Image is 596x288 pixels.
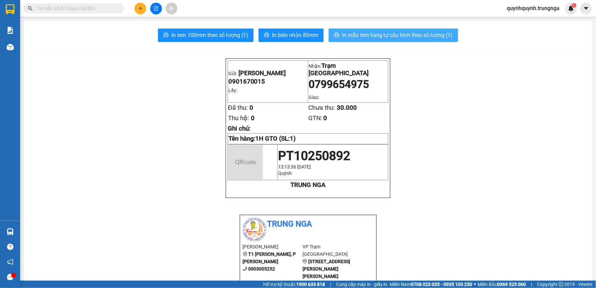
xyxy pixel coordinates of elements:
[263,281,325,288] span: Hỗ trợ kỹ thuật:
[478,281,526,288] span: Miền Bắc
[580,3,592,14] button: caret-down
[243,267,248,271] span: phone
[308,114,322,122] span: GTN:
[154,6,158,11] span: file-add
[296,282,325,287] strong: 1900 633 818
[308,104,335,111] span: Chưa thu:
[334,32,339,39] span: printer
[249,266,275,272] b: 0903005252
[228,88,237,93] span: Lấy:
[228,135,296,142] strong: Tên hàng:
[272,31,318,39] span: In biên nhận 80mm
[228,104,248,111] span: Đã thu:
[303,243,363,258] li: VP Trạm [GEOGRAPHIC_DATA]
[243,243,303,250] li: [PERSON_NAME]
[163,32,169,39] span: printer
[251,114,255,122] span: 0
[583,5,589,11] span: caret-down
[243,218,374,231] li: Trung Nga
[573,3,575,8] span: 1
[243,218,266,241] img: logo.jpg
[169,6,174,11] span: aim
[134,3,146,14] button: plus
[7,259,13,265] span: notification
[228,125,251,132] span: Ghi chú:
[323,114,327,122] span: 0
[7,44,14,51] img: warehouse-icon
[7,274,13,280] span: message
[290,181,325,189] strong: TRUNG NGA
[390,281,473,288] span: Miền Nam
[474,283,476,286] span: ⚪️
[7,244,13,250] span: question-circle
[150,3,162,14] button: file-add
[303,259,350,279] b: [STREET_ADDRESS][PERSON_NAME][PERSON_NAME]
[531,281,532,288] span: |
[330,281,331,288] span: |
[278,171,292,176] span: Quỳnh
[256,135,296,142] span: 1H GTO (SL:
[309,62,369,77] span: Trạm [GEOGRAPHIC_DATA]
[28,6,33,11] span: search
[238,69,286,77] span: [PERSON_NAME]
[329,29,458,42] button: printerIn mẫu tem hàng tự cấu hình theo số lượng (1)
[228,78,265,85] span: 0901670015
[243,252,248,256] span: environment
[37,5,116,12] input: Tìm tên, số ĐT hoặc mã đơn
[6,4,14,14] img: logo-vxr
[559,282,563,287] span: copyright
[342,31,453,39] span: In mẫu tem hàng tự cấu hình theo số lượng (1)
[336,281,388,288] span: Cung cấp máy in - giấy in:
[243,251,296,264] b: T1 [PERSON_NAME], P [PERSON_NAME]
[264,32,269,39] span: printer
[278,164,311,170] span: 13:13:36 [DATE]
[228,114,249,122] span: Thu hộ:
[568,5,574,11] img: icon-new-feature
[572,3,577,8] sup: 1
[309,78,369,91] span: 0799654975
[171,31,248,39] span: In tem 100mm theo số lượng (1)
[278,148,350,163] span: PT10250892
[259,29,324,42] button: printerIn biên nhận 80mm
[309,62,388,77] p: Nhận:
[411,282,473,287] strong: 0708 023 035 - 0935 103 250
[7,27,14,34] img: solution-icon
[228,145,263,180] img: qr-code
[337,104,357,111] span: 30.000
[158,29,254,42] button: printerIn tem 100mm theo số lượng (1)
[303,259,307,264] span: environment
[290,135,296,142] span: 1)
[497,282,526,287] strong: 0369 525 060
[309,95,319,100] span: Giao:
[138,6,143,11] span: plus
[7,228,14,235] img: warehouse-icon
[250,104,253,111] span: 0
[166,3,177,14] button: aim
[228,69,308,77] p: Gửi:
[502,4,565,12] span: quynhquynh.trungnga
